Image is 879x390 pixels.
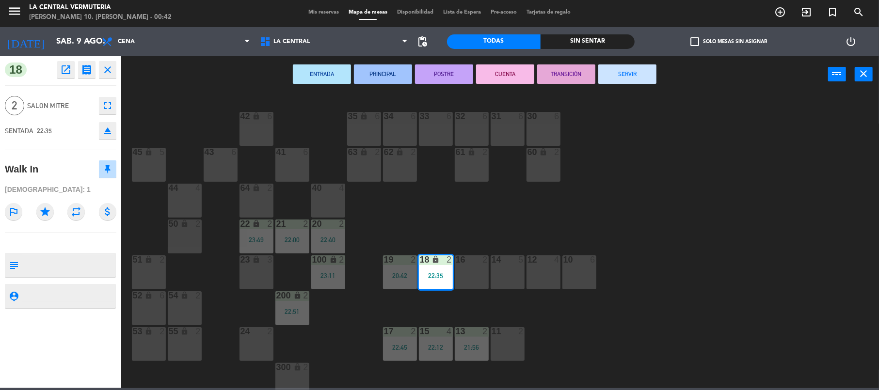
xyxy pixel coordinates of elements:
div: 4 [554,255,560,264]
div: 2 [375,148,381,156]
i: close [102,64,113,76]
i: lock [144,255,153,264]
i: outlined_flag [5,203,22,220]
div: 2 [303,363,309,372]
div: [PERSON_NAME] 10. [PERSON_NAME] - 00:42 [29,13,172,22]
div: 22 [240,219,241,228]
i: eject [102,125,113,137]
div: 5 [518,255,524,264]
i: lock [539,148,547,156]
i: receipt [81,64,93,76]
div: 6 [411,112,416,121]
div: 6 [267,112,273,121]
span: 2 [5,96,24,115]
span: Mis reservas [304,10,344,15]
button: close [99,61,116,78]
div: [DEMOGRAPHIC_DATA]: 1 [5,181,116,198]
span: check_box_outline_blank [690,37,699,46]
div: 23 [240,255,241,264]
i: lock [360,112,368,120]
div: 63 [348,148,349,156]
div: 2 [411,327,416,336]
div: 100 [312,255,313,264]
div: La Central Vermuteria [29,3,172,13]
span: Salon Mitre [27,100,94,111]
div: 20:42 [383,272,417,279]
i: arrow_drop_down [83,36,95,47]
button: ENTRADA [293,64,351,84]
i: lock [252,184,260,192]
span: pending_actions [417,36,429,47]
i: add_circle_outline [774,6,786,18]
i: fullscreen [102,100,113,111]
div: 23:49 [240,236,273,243]
div: 4 [195,184,201,192]
i: open_in_new [60,64,72,76]
label: Solo mesas sin asignar [690,37,767,46]
i: person_pin [8,291,19,301]
div: 2 [482,327,488,336]
div: 2 [411,148,416,156]
i: lock [180,219,189,228]
div: 6 [518,112,524,121]
div: 6 [375,112,381,121]
div: 22:40 [311,236,345,243]
i: lock [293,363,302,371]
div: 22:00 [275,236,309,243]
div: 2 [195,219,201,228]
div: 35 [348,112,349,121]
i: lock [293,291,302,299]
div: Walk In [5,161,38,177]
button: fullscreen [99,97,116,114]
button: open_in_new [57,61,75,78]
div: 2 [339,219,345,228]
div: 6 [482,112,488,121]
span: Lista de Espera [438,10,486,15]
span: La Central [273,38,310,45]
button: CUENTA [476,64,534,84]
button: TRANSICIÓN [537,64,595,84]
i: lock [252,112,260,120]
div: 6 [160,291,165,300]
button: close [855,67,873,81]
div: 20 [312,219,313,228]
button: PRINCIPAL [354,64,412,84]
div: 22:35 [419,272,453,279]
span: Cena [118,38,135,45]
div: 2 [518,327,524,336]
div: 2 [160,327,165,336]
i: menu [7,4,22,18]
div: 300 [276,363,277,372]
div: Todas [447,34,541,49]
i: lock [144,148,153,156]
div: 2 [447,255,452,264]
div: 2 [267,184,273,192]
span: SENTADA [5,127,33,135]
div: 6 [590,255,596,264]
div: 2 [411,255,416,264]
i: lock [144,327,153,335]
div: 3 [267,255,273,264]
i: lock [467,148,476,156]
div: 2 [267,219,273,228]
i: lock [180,327,189,335]
i: lock [252,255,260,264]
i: repeat [67,203,85,220]
div: 2 [339,255,345,264]
i: close [858,68,870,79]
